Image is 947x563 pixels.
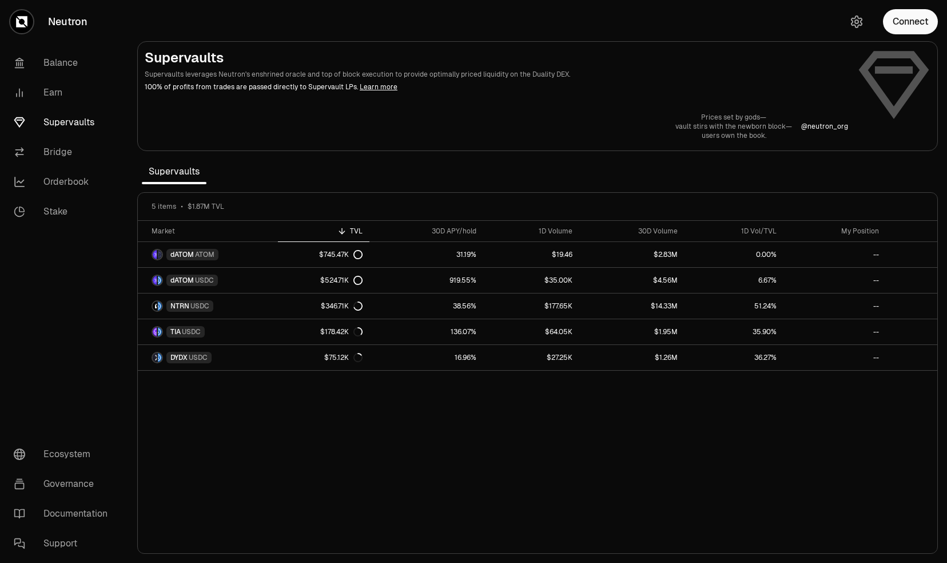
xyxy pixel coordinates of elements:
span: 5 items [152,202,176,211]
a: Stake [5,197,124,227]
a: Governance [5,469,124,499]
a: 38.56% [369,294,483,319]
img: dATOM Logo [153,250,157,259]
div: 30D APY/hold [376,227,476,236]
div: $346.71K [321,302,363,311]
a: 6.67% [685,268,783,293]
a: Support [5,529,124,558]
span: USDC [182,327,201,336]
a: $177.65K [483,294,579,319]
img: USDC Logo [158,327,162,336]
span: ATOM [195,250,214,259]
a: Learn more [360,82,397,92]
a: $27.25K [483,345,579,370]
p: Supervaults leverages Neutron's enshrined oracle and top of block execution to provide optimally ... [145,69,848,80]
a: -- [783,268,886,293]
p: Prices set by gods— [675,113,792,122]
img: USDC Logo [158,302,162,311]
a: $524.71K [278,268,369,293]
a: $1.95M [579,319,685,344]
img: USDC Logo [158,276,162,285]
div: My Position [790,227,879,236]
span: $1.87M TVL [188,202,224,211]
a: $75.12K [278,345,369,370]
div: $75.12K [324,353,363,362]
a: dATOM LogoUSDC LogodATOMUSDC [138,268,278,293]
img: DYDX Logo [153,353,157,362]
span: USDC [189,353,208,362]
a: dATOM LogoATOM LogodATOMATOM [138,242,278,267]
img: NTRN Logo [153,302,157,311]
a: -- [783,345,886,370]
h2: Supervaults [145,49,848,67]
p: users own the book. [675,131,792,140]
div: 1D Vol/TVL [691,227,777,236]
img: ATOM Logo [158,250,162,259]
p: 100% of profits from trades are passed directly to Supervault LPs. [145,82,848,92]
a: Supervaults [5,108,124,137]
a: 919.55% [369,268,483,293]
a: $19.46 [483,242,579,267]
a: -- [783,242,886,267]
a: TIA LogoUSDC LogoTIAUSDC [138,319,278,344]
p: vault stirs with the newborn block— [675,122,792,131]
img: USDC Logo [158,353,162,362]
span: USDC [195,276,214,285]
a: Balance [5,48,124,78]
a: DYDX LogoUSDC LogoDYDXUSDC [138,345,278,370]
a: $346.71K [278,294,369,319]
a: $14.33M [579,294,685,319]
a: 31.19% [369,242,483,267]
div: 30D Volume [586,227,678,236]
span: USDC [190,302,209,311]
a: 51.24% [685,294,783,319]
div: $745.47K [319,250,363,259]
a: Bridge [5,137,124,167]
div: 1D Volume [490,227,572,236]
a: Documentation [5,499,124,529]
img: TIA Logo [153,327,157,336]
a: 36.27% [685,345,783,370]
a: NTRN LogoUSDC LogoNTRNUSDC [138,294,278,319]
a: $35.00K [483,268,579,293]
a: 16.96% [369,345,483,370]
span: dATOM [170,276,194,285]
a: 0.00% [685,242,783,267]
div: $178.42K [320,327,363,336]
a: @neutron_org [801,122,848,131]
a: $64.05K [483,319,579,344]
a: Ecosystem [5,439,124,469]
a: Prices set by gods—vault stirs with the newborn block—users own the book. [675,113,792,140]
div: Market [152,227,271,236]
img: dATOM Logo [153,276,157,285]
div: TVL [285,227,363,236]
a: $2.83M [579,242,685,267]
a: -- [783,294,886,319]
a: -- [783,319,886,344]
a: $1.26M [579,345,685,370]
div: $524.71K [320,276,363,285]
span: dATOM [170,250,194,259]
span: DYDX [170,353,188,362]
p: @ neutron_org [801,122,848,131]
span: TIA [170,327,181,336]
a: Orderbook [5,167,124,197]
a: Earn [5,78,124,108]
a: $178.42K [278,319,369,344]
button: Connect [883,9,938,34]
span: NTRN [170,302,189,311]
span: Supervaults [142,160,206,183]
a: 35.90% [685,319,783,344]
a: 136.07% [369,319,483,344]
a: $745.47K [278,242,369,267]
a: $4.56M [579,268,685,293]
